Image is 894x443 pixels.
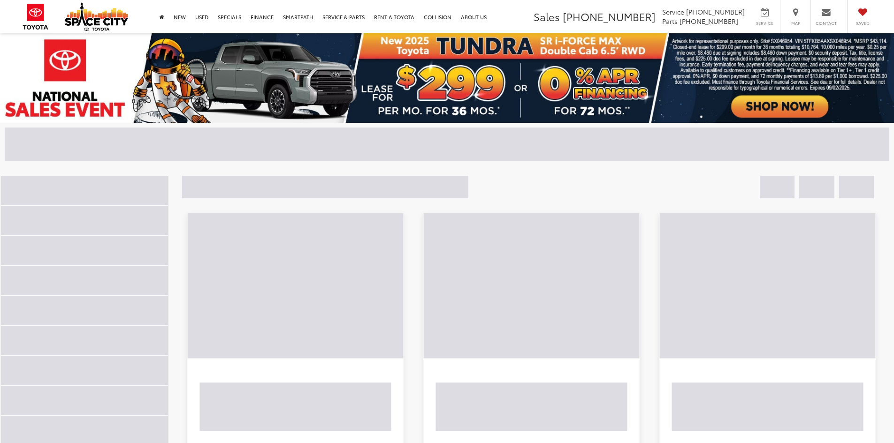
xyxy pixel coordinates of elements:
[662,7,684,16] span: Service
[754,20,775,26] span: Service
[852,20,873,26] span: Saved
[563,9,656,24] span: [PHONE_NUMBER]
[662,16,678,26] span: Parts
[65,2,128,31] img: Space City Toyota
[686,7,745,16] span: [PHONE_NUMBER]
[816,20,837,26] span: Contact
[534,9,560,24] span: Sales
[785,20,806,26] span: Map
[680,16,738,26] span: [PHONE_NUMBER]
